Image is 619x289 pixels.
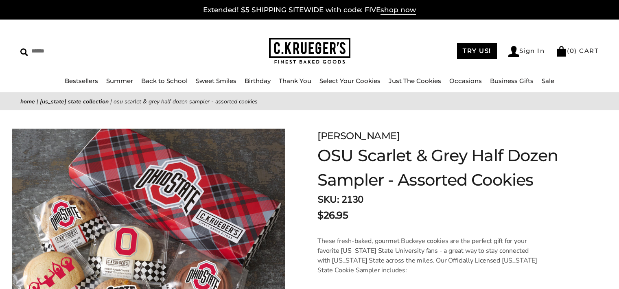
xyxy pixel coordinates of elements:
a: Sweet Smiles [196,77,236,85]
strong: SKU: [317,193,339,206]
div: [PERSON_NAME] [317,129,577,143]
a: Back to School [141,77,188,85]
a: Thank You [279,77,311,85]
a: Business Gifts [490,77,534,85]
span: 2130 [341,193,363,206]
h1: OSU Scarlet & Grey Half Dozen Sampler - Assorted Cookies [317,143,577,192]
a: Home [20,98,35,105]
a: Summer [106,77,133,85]
a: Bestsellers [65,77,98,85]
img: Account [508,46,519,57]
a: Birthday [245,77,271,85]
a: Just The Cookies [389,77,441,85]
span: shop now [381,6,416,15]
span: Officially Licensed [448,256,500,265]
a: Select Your Cookies [319,77,381,85]
a: Sale [542,77,554,85]
a: Extended! $5 SHIPPING SITEWIDE with code: FIVEshop now [203,6,416,15]
p: These fresh-baked, gourmet Buckeye cookies are the perfect gift for your favorite [US_STATE] Stat... [317,236,540,275]
img: Bag [556,46,567,57]
span: $26.95 [317,208,348,223]
a: (0) CART [556,47,599,55]
nav: breadcrumbs [20,97,599,106]
span: 0 [570,47,575,55]
a: TRY US! [457,43,497,59]
span: | [110,98,112,105]
input: Search [20,45,157,57]
span: OSU Scarlet & Grey Half Dozen Sampler - Assorted Cookies [114,98,258,105]
img: C.KRUEGER'S [269,38,350,64]
a: Occasions [449,77,482,85]
span: | [37,98,38,105]
a: Sign In [508,46,545,57]
a: [US_STATE] State Collection [40,98,109,105]
img: Search [20,48,28,56]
